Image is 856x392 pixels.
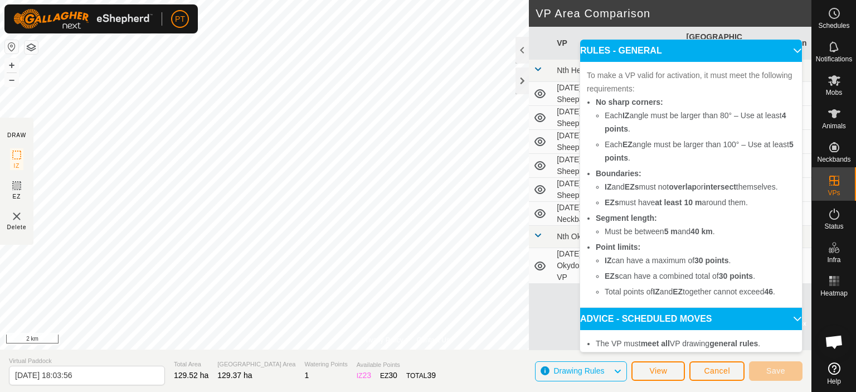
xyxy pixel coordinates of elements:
span: Available Points [357,360,436,370]
th: New Allocation [747,27,811,60]
span: Watering Points [304,360,347,369]
button: Reset Map [5,40,18,54]
span: To make a VP valid for activation, it must meet the following requirements: [587,71,792,93]
b: 5 points [605,140,794,162]
b: EZs [605,198,619,207]
span: Delete [7,223,27,231]
span: Schedules [818,22,849,29]
b: at least 10 m [655,198,702,207]
span: ADVICE - SCHEDULED MOVES [580,314,712,323]
span: Nth Heywood Outline [557,66,630,75]
td: [DATE] Sheepyards 3 [552,130,617,154]
td: [DATE] Sheepyards 5 [552,178,617,202]
li: must have around them. [605,196,795,209]
button: + [5,59,18,72]
b: Boundaries: [596,169,641,178]
th: Mob [617,27,682,60]
span: 129.52 ha [174,371,208,380]
b: 40 km [690,227,713,236]
span: Total Area [174,360,208,369]
li: Each angle must be larger than 100° – Use at least . [605,138,795,164]
b: 30 points [694,256,728,265]
td: [DATE] Sheepyards 4 [552,154,617,178]
div: TOTAL [406,370,436,381]
button: Map Layers [25,41,38,54]
span: IZ [14,162,20,170]
b: 46 [764,287,773,296]
span: Notifications [816,56,852,62]
span: [GEOGRAPHIC_DATA] Area [217,360,295,369]
span: Infra [827,257,840,263]
li: can have a maximum of . [605,254,795,267]
span: EZ [13,192,21,201]
p-accordion-header: ADVICE - SCHEDULED MOVES [580,308,802,330]
span: Virtual Paddock [9,356,165,366]
span: 39 [427,371,436,380]
b: meet all [641,339,670,348]
span: Mobs [826,89,842,96]
p-accordion-content: RULES - GENERAL [580,62,802,307]
button: Save [749,361,802,381]
a: Contact Us [417,335,450,345]
b: EZ [622,140,633,149]
h2: VP Area Comparison [536,7,811,20]
span: Heatmap [820,290,848,297]
p-accordion-header: RULES - GENERAL [580,40,802,62]
span: Neckbands [817,156,850,163]
b: IZ [605,256,611,265]
b: 30 points [719,272,753,280]
button: – [5,73,18,86]
span: Help [827,378,841,385]
b: general rules [709,339,758,348]
th: VP [552,27,617,60]
b: IZ [605,182,611,191]
li: Total points of and together cannot exceed . [605,285,795,298]
img: VP [10,210,23,223]
span: 129.37 ha [217,371,252,380]
li: The VP must VP drawing . [596,337,795,350]
b: 5 m [664,227,678,236]
b: intersect [703,182,736,191]
div: IZ [357,370,371,381]
td: [DATE] Nth Okydoky Test VP [552,248,617,284]
b: Point limits: [596,243,640,251]
li: Must be between and . [605,225,795,238]
span: Cancel [704,366,730,375]
li: and must not or themselves. [605,180,795,193]
b: No sharp corners: [596,98,663,107]
span: 1 [304,371,309,380]
b: EZs [605,272,619,280]
span: Drawing Rules [553,366,604,375]
button: View [631,361,685,381]
li: can have a combined total of . [605,269,795,283]
img: Gallagher Logo [13,9,153,29]
b: IZ [622,111,629,120]
b: 4 points [605,111,786,133]
b: Segment length: [596,214,657,222]
li: Each angle must be larger than 80° – Use at least . [605,109,795,135]
span: PT [175,13,185,25]
span: RULES - GENERAL [580,46,662,55]
div: EZ [380,370,397,381]
b: overlap [669,182,697,191]
button: Cancel [689,361,745,381]
b: IZ [653,287,659,296]
div: Open chat [818,325,851,359]
span: VPs [828,190,840,196]
span: Animals [822,123,846,129]
b: EZs [625,182,639,191]
td: [DATE] Sheepyards 1 [552,82,617,106]
span: Save [766,366,785,375]
span: 30 [388,371,397,380]
th: [GEOGRAPHIC_DATA] Area [682,27,747,60]
span: View [649,366,667,375]
a: Help [812,358,856,389]
span: Nth Okydoky Outline [557,232,628,241]
td: [DATE] Test Neckband VP [552,202,617,226]
td: [DATE] Sheepyards 2 [552,106,617,130]
span: 23 [362,371,371,380]
a: Privacy Policy [362,335,403,345]
b: EZ [673,287,683,296]
span: Status [824,223,843,230]
div: DRAW [7,131,26,139]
